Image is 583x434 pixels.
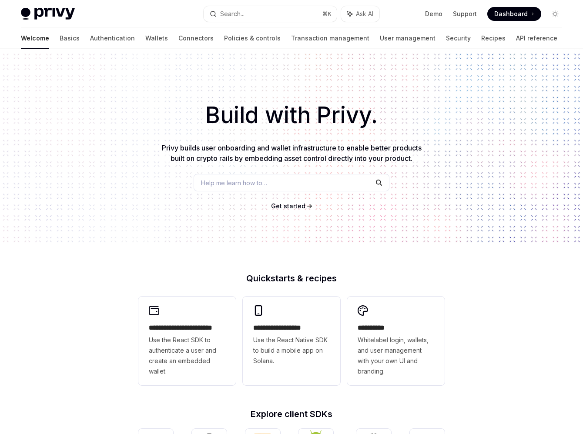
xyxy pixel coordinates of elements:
[356,10,373,18] span: Ask AI
[162,144,422,163] span: Privy builds user onboarding and wallet infrastructure to enable better products built on crypto ...
[516,28,557,49] a: API reference
[271,202,305,210] a: Get started
[14,98,569,132] h1: Build with Privy.
[178,28,214,49] a: Connectors
[322,10,332,17] span: ⌘ K
[271,202,305,210] span: Get started
[21,28,49,49] a: Welcome
[60,28,80,49] a: Basics
[380,28,436,49] a: User management
[358,335,434,377] span: Whitelabel login, wallets, and user management with your own UI and branding.
[548,7,562,21] button: Toggle dark mode
[138,410,445,418] h2: Explore client SDKs
[446,28,471,49] a: Security
[253,335,330,366] span: Use the React Native SDK to build a mobile app on Solana.
[204,6,337,22] button: Search...⌘K
[487,7,541,21] a: Dashboard
[425,10,442,18] a: Demo
[347,297,445,385] a: **** *****Whitelabel login, wallets, and user management with your own UI and branding.
[224,28,281,49] a: Policies & controls
[243,297,340,385] a: **** **** **** ***Use the React Native SDK to build a mobile app on Solana.
[138,274,445,283] h2: Quickstarts & recipes
[149,335,225,377] span: Use the React SDK to authenticate a user and create an embedded wallet.
[90,28,135,49] a: Authentication
[494,10,528,18] span: Dashboard
[201,178,267,187] span: Help me learn how to…
[341,6,379,22] button: Ask AI
[21,8,75,20] img: light logo
[481,28,506,49] a: Recipes
[291,28,369,49] a: Transaction management
[220,9,245,19] div: Search...
[145,28,168,49] a: Wallets
[453,10,477,18] a: Support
